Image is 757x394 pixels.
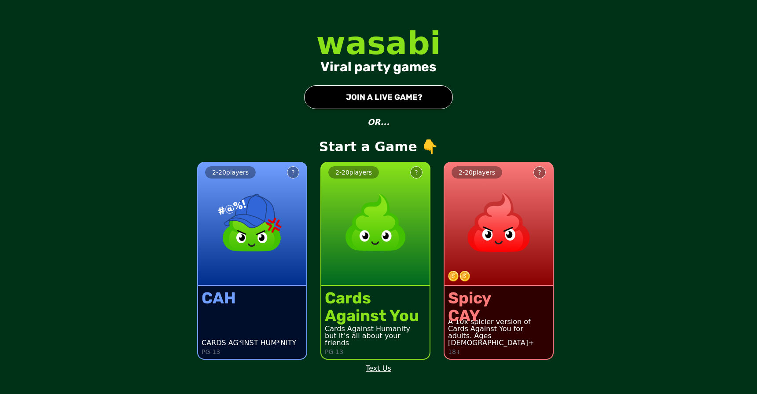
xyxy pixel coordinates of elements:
[325,348,343,355] p: PG-13
[319,139,438,155] p: Start a Game 👇
[448,307,491,325] div: CAY
[202,289,236,307] div: CAH
[460,184,537,261] img: product image
[448,289,491,307] div: Spicy
[325,332,426,347] div: but it’s all about your friends
[459,271,470,281] img: token
[335,169,372,176] span: 2 - 20 players
[459,169,495,176] span: 2 - 20 players
[213,184,291,261] img: product image
[366,363,391,374] a: Text Us
[291,168,294,177] div: ?
[337,184,414,261] img: product image
[415,168,418,177] div: ?
[538,168,541,177] div: ?
[367,116,390,128] p: OR...
[325,307,419,325] div: Against You
[202,339,296,347] div: CARDS AG*INST HUM*NITY
[325,325,426,332] div: Cards Against Humanity
[212,169,249,176] span: 2 - 20 players
[202,348,220,355] p: PG-13
[304,85,453,109] button: JOIN A LIVE GAME?
[325,289,419,307] div: Cards
[320,59,437,75] div: Viral party games
[448,318,549,347] div: A 10x spicier version of Cards Against You for adults. Ages [DEMOGRAPHIC_DATA]+
[316,27,441,59] div: wasabi
[448,348,461,355] p: 18+
[448,271,459,281] img: token
[287,166,299,179] button: ?
[533,166,546,179] button: ?
[410,166,423,179] button: ?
